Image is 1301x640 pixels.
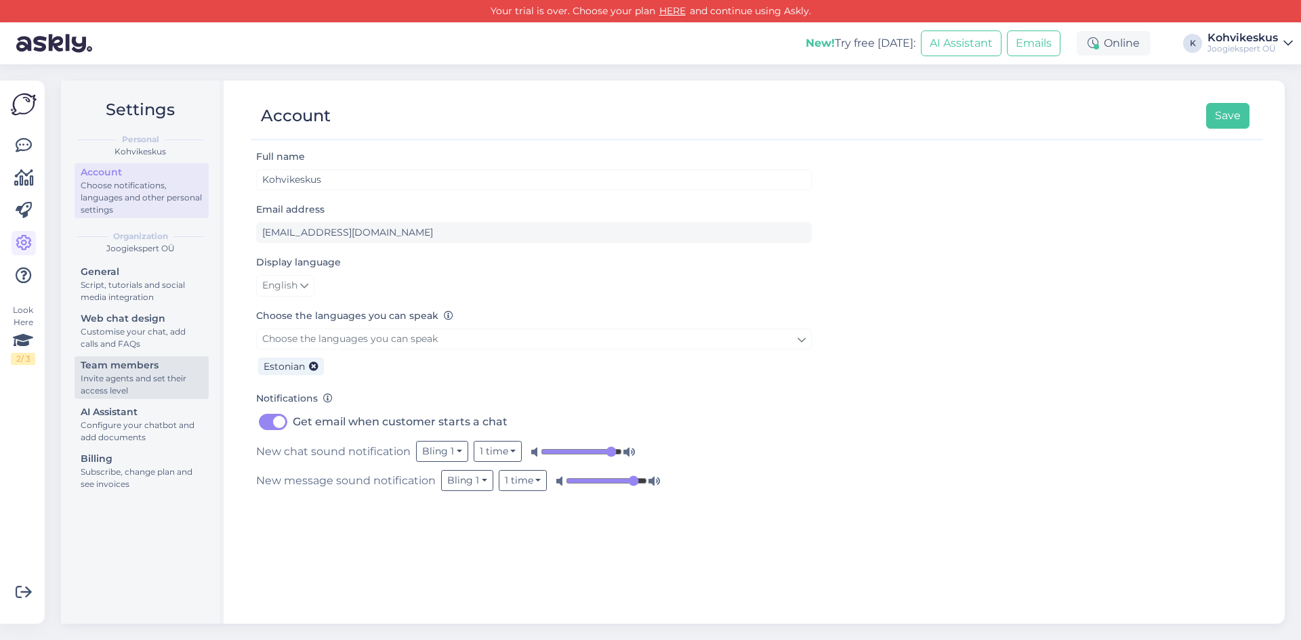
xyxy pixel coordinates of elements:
[441,470,493,491] button: Bling 1
[256,255,341,270] label: Display language
[11,91,37,117] img: Askly Logo
[75,450,209,492] a: BillingSubscribe, change plan and see invoices
[1007,30,1060,56] button: Emails
[81,312,203,326] div: Web chat design
[262,278,297,293] span: English
[256,202,325,217] label: Email address
[81,265,203,279] div: General
[806,37,835,49] b: New!
[81,419,203,444] div: Configure your chatbot and add documents
[75,263,209,305] a: GeneralScript, tutorials and social media integration
[81,179,203,216] div: Choose notifications, languages and other personal settings
[81,452,203,466] div: Billing
[655,5,690,17] a: HERE
[81,358,203,372] div: Team members
[75,403,209,446] a: AI AssistantConfigure your chatbot and add documents
[256,441,812,462] div: New chat sound notification
[81,279,203,303] div: Script, tutorials and social media integration
[256,222,812,243] input: Enter email
[261,103,331,129] div: Account
[81,405,203,419] div: AI Assistant
[262,333,438,345] span: Choose the languages you can speak
[264,360,305,372] span: Estonian
[256,169,812,190] input: Enter name
[81,326,203,350] div: Customise your chat, add calls and FAQs
[72,146,209,158] div: Kohvikeskus
[1077,31,1151,56] div: Online
[81,165,203,179] div: Account
[113,230,168,242] b: Organization
[499,470,548,491] button: 1 time
[75,310,209,352] a: Web chat designCustomise your chat, add calls and FAQs
[256,470,812,491] div: New message sound notification
[81,466,203,490] div: Subscribe, change plan and see invoices
[416,441,468,462] button: Bling 1
[75,356,209,399] a: Team membersInvite agents and set their access level
[1206,103,1250,129] button: Save
[293,411,508,433] label: Get email when customer starts a chat
[1207,33,1278,43] div: Kohvikeskus
[1183,34,1202,53] div: K
[256,150,305,164] label: Full name
[11,353,35,365] div: 2 / 3
[806,35,915,51] div: Try free [DATE]:
[75,163,209,218] a: AccountChoose notifications, languages and other personal settings
[256,309,453,323] label: Choose the languages you can speak
[256,275,314,297] a: English
[256,391,333,406] label: Notifications
[81,372,203,397] div: Invite agents and set their access level
[1207,33,1293,54] a: KohvikeskusJoogiekspert OÜ
[72,242,209,255] div: Joogiekspert OÜ
[474,441,522,462] button: 1 time
[1207,43,1278,54] div: Joogiekspert OÜ
[11,304,35,365] div: Look Here
[256,328,812,349] a: Choose the languages you can speak
[921,30,1001,56] button: AI Assistant
[72,97,209,123] h2: Settings
[122,133,159,146] b: Personal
